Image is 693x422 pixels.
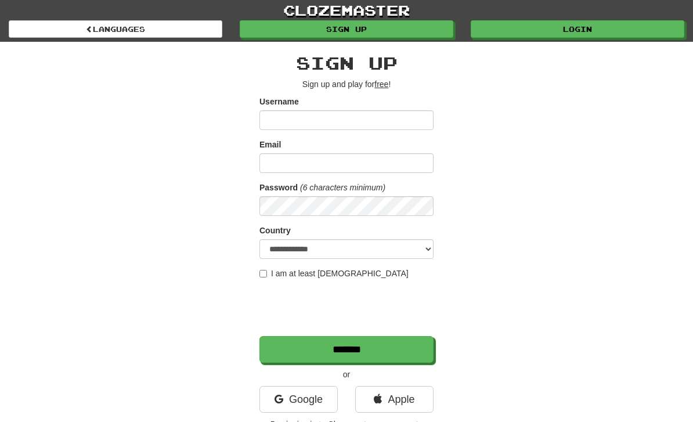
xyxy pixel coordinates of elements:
[259,268,409,279] label: I am at least [DEMOGRAPHIC_DATA]
[240,20,453,38] a: Sign up
[259,78,434,90] p: Sign up and play for !
[259,285,436,330] iframe: reCAPTCHA
[9,20,222,38] a: Languages
[259,386,338,413] a: Google
[259,96,299,107] label: Username
[259,270,267,277] input: I am at least [DEMOGRAPHIC_DATA]
[259,139,281,150] label: Email
[355,386,434,413] a: Apple
[471,20,684,38] a: Login
[259,182,298,193] label: Password
[259,369,434,380] p: or
[259,225,291,236] label: Country
[300,183,385,192] em: (6 characters minimum)
[259,53,434,73] h2: Sign up
[374,80,388,89] u: free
